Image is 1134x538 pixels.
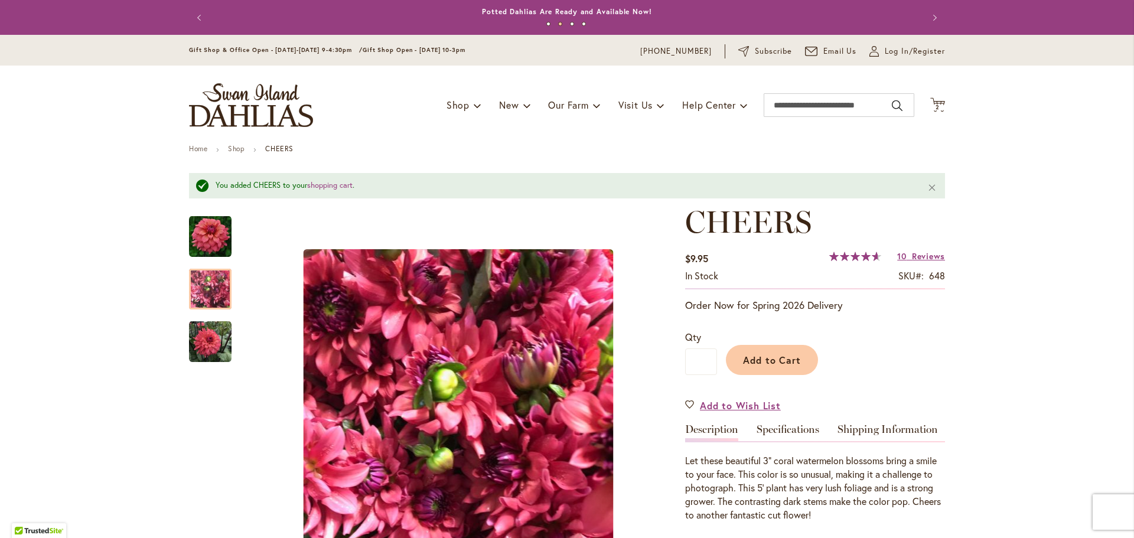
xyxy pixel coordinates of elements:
span: $9.95 [685,252,708,265]
button: 2 [930,97,945,113]
div: Let these beautiful 3” coral watermelon blossoms bring a smile to your face. This color is so unu... [685,454,945,521]
button: Add to Cart [726,345,818,375]
span: Shop [447,99,470,111]
a: Shop [228,144,245,153]
span: 2 [936,103,940,111]
span: 10 [897,250,906,262]
span: Log In/Register [885,45,945,57]
span: Gift Shop & Office Open - [DATE]-[DATE] 9-4:30pm / [189,46,363,54]
div: CHEERS [189,257,243,309]
a: Add to Wish List [685,399,781,412]
strong: CHEERS [265,144,294,153]
span: New [499,99,519,111]
button: 1 of 4 [546,22,550,26]
a: Potted Dahlias Are Ready and Available Now! [482,7,652,16]
a: [PHONE_NUMBER] [640,45,712,57]
a: store logo [189,83,313,127]
div: 648 [929,269,945,283]
div: You added CHEERS to your . [216,180,910,191]
span: Add to Cart [743,354,801,366]
button: Previous [189,6,213,30]
div: 93% [829,252,881,261]
a: Shipping Information [838,424,938,441]
span: Visit Us [618,99,653,111]
img: CHEERS [189,320,232,363]
img: CHEERS [189,215,232,257]
span: Gift Shop Open - [DATE] 10-3pm [363,46,465,54]
a: Home [189,144,207,153]
span: Qty [685,331,701,343]
span: Subscribe [755,45,792,57]
button: 2 of 4 [558,22,562,26]
button: Next [921,6,945,30]
span: Reviews [912,250,945,262]
p: Order Now for Spring 2026 Delivery [685,298,945,312]
span: Help Center [682,99,736,111]
strong: SKU [898,269,924,282]
a: Subscribe [738,45,792,57]
button: 3 of 4 [570,22,574,26]
a: Email Us [805,45,857,57]
div: CHEERS [189,309,232,362]
div: Detailed Product Info [685,424,945,521]
button: 4 of 4 [582,22,586,26]
span: Add to Wish List [700,399,781,412]
div: CHEERS [189,204,243,257]
a: Log In/Register [869,45,945,57]
iframe: Launch Accessibility Center [9,496,42,529]
a: shopping cart [307,180,353,190]
a: 10 Reviews [897,250,945,262]
a: Specifications [757,424,819,441]
a: Description [685,424,738,441]
span: Our Farm [548,99,588,111]
span: Email Us [823,45,857,57]
span: In stock [685,269,718,282]
div: Availability [685,269,718,283]
span: CHEERS [685,203,812,240]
